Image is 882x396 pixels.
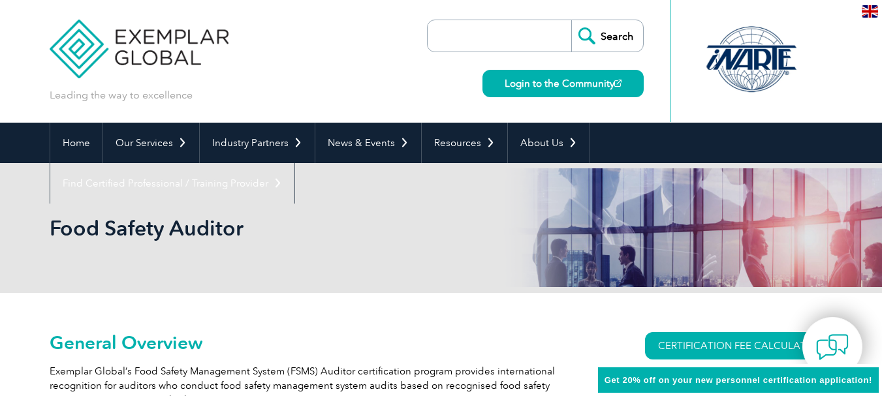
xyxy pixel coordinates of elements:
a: News & Events [315,123,421,163]
img: en [862,5,878,18]
span: Get 20% off on your new personnel certification application! [605,375,872,385]
a: Find Certified Professional / Training Provider [50,163,294,204]
a: Industry Partners [200,123,315,163]
a: Login to the Community [482,70,644,97]
h2: General Overview [50,332,598,353]
img: open_square.png [614,80,622,87]
a: About Us [508,123,590,163]
input: Search [571,20,643,52]
img: contact-chat.png [816,331,849,363]
p: Leading the way to excellence [50,88,193,102]
h1: Food Safety Auditor [50,215,551,241]
a: Our Services [103,123,199,163]
a: Home [50,123,102,163]
a: CERTIFICATION FEE CALCULATOR [645,332,833,359]
a: Resources [422,123,507,163]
